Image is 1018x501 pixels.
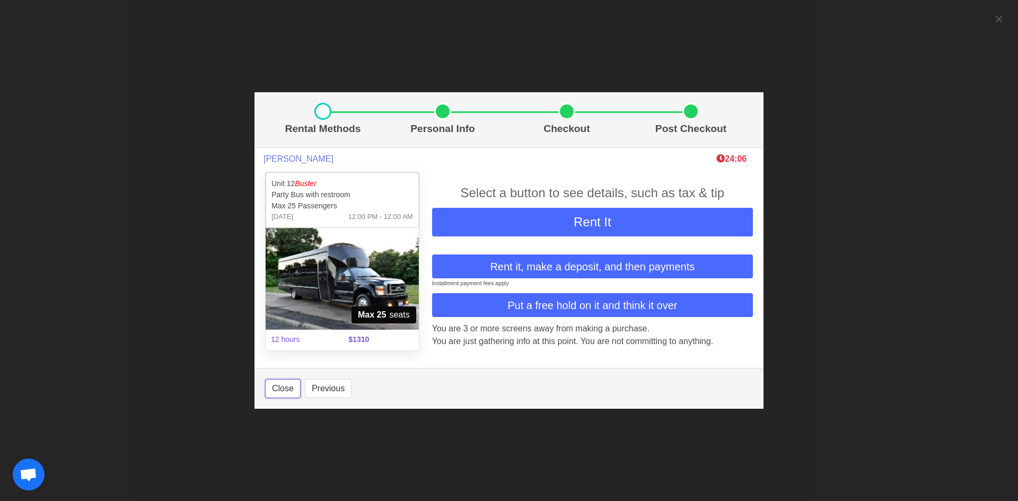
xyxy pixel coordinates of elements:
span: seats [352,306,416,323]
p: Post Checkout [633,121,749,137]
span: 12 hours [265,328,342,351]
p: Personal Info [385,121,501,137]
p: You are just gathering info at this point. You are not committing to anything. [432,335,753,348]
button: Previous [305,379,352,398]
button: Close [265,379,301,398]
span: 12:00 PM - 12:00 AM [348,212,413,222]
img: 12%2001.jpg [266,228,419,330]
span: The clock is ticking ⁠— this timer shows how long we'll hold this limo during checkout. If time r... [716,154,747,163]
p: Max 25 Passengers [271,200,413,212]
a: Open chat [13,459,45,490]
button: Rent it, make a deposit, and then payments [432,254,753,278]
em: Buster [295,179,316,188]
span: Put a free hold on it and think it over [507,297,677,313]
span: [PERSON_NAME] [264,154,334,164]
p: Unit 12 [271,178,413,189]
span: [DATE] [271,212,293,222]
p: Rental Methods [269,121,376,137]
p: Party Bus with restroom [271,189,413,200]
span: Rent it, make a deposit, and then payments [490,259,695,275]
div: Select a button to see details, such as tax & tip [432,183,753,203]
b: 24:06 [716,154,747,163]
p: You are 3 or more screens away from making a purchase. [432,322,753,335]
button: Rent It [432,208,753,236]
button: Put a free hold on it and think it over [432,293,753,317]
p: Checkout [509,121,625,137]
strong: Max 25 [358,309,386,321]
span: Rent It [574,215,611,229]
small: Installment payment fees apply [432,280,509,286]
